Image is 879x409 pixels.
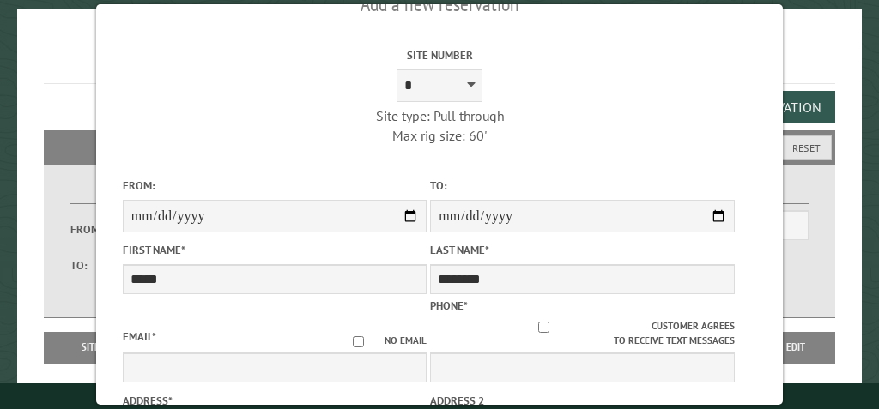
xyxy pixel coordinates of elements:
[430,393,735,409] label: Address 2
[44,130,835,163] h2: Filters
[70,257,116,274] label: To:
[288,126,592,145] div: Max rig size: 60'
[52,332,128,363] th: Site
[123,177,427,194] label: From:
[430,242,735,258] label: Last Name
[123,329,156,344] label: Email
[436,322,652,333] input: Customer agrees to receive text messages
[123,393,427,409] label: Address
[44,37,835,84] h1: Reservations
[70,221,116,238] label: From:
[430,319,735,348] label: Customer agrees to receive text messages
[757,332,835,363] th: Edit
[332,334,427,348] label: No email
[123,242,427,258] label: First Name
[781,135,832,160] button: Reset
[332,336,385,347] input: No email
[430,177,735,194] label: To:
[288,47,592,63] label: Site Number
[70,184,251,204] label: Dates
[430,298,468,313] label: Phone
[288,106,592,125] div: Site type: Pull through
